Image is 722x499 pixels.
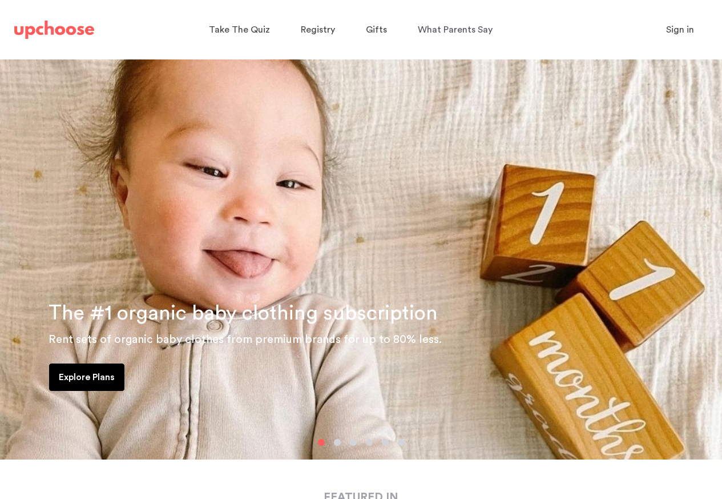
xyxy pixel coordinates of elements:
[418,25,493,34] span: What Parents Say
[418,19,496,41] a: What Parents Say
[366,25,387,34] span: Gifts
[49,364,124,391] a: Explore Plans
[366,19,390,41] a: Gifts
[652,18,708,41] button: Sign in
[49,303,438,324] span: The #1 organic baby clothing subscription
[14,18,94,42] a: UpChoose
[301,25,335,34] span: Registry
[14,21,94,39] img: UpChoose
[59,370,115,384] p: Explore Plans
[209,19,273,41] a: Take The Quiz
[209,25,270,34] span: Take The Quiz
[666,25,694,34] span: Sign in
[49,330,708,349] p: Rent sets of organic baby clothes from premium brands for up to 80% less.
[301,19,338,41] a: Registry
